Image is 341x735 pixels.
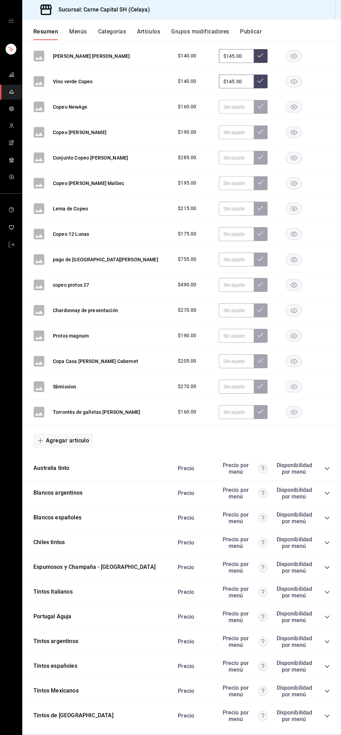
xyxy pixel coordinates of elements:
button: Tintos italianos [33,588,73,596]
font: Copeo NewAge [53,105,87,110]
font: Copa Casa [PERSON_NAME] Cabernet [53,359,138,364]
div: pestañas de navegación [33,28,341,40]
input: Sin ajuste [219,227,254,241]
font: Publicar [240,28,262,35]
font: Sbmission [53,384,76,390]
input: Sin ajuste [219,380,254,394]
font: Precio [178,514,194,521]
font: Precio [178,638,194,645]
font: $140.00 [178,78,196,84]
button: colapsar-categoría-fila [324,540,330,546]
input: Sin ajuste [219,202,254,216]
font: $175.00 [178,231,196,237]
button: colapsar-categoría-fila [324,639,330,644]
font: Tintos italianos [33,588,73,595]
font: Disponibilidad por menú [276,660,312,673]
button: Conjunto Copeo [PERSON_NAME] [53,154,128,162]
button: Copa Casa [PERSON_NAME] Cabernet [53,357,138,365]
font: Disponibilidad por menú [276,709,312,722]
font: Precio por menú [223,462,249,475]
button: Copeo [PERSON_NAME] Malbec [53,179,124,187]
font: Disponibilidad por menú [276,511,312,525]
font: $190.00 [178,333,196,338]
font: Precio [178,589,194,595]
button: Chardonnay de presentación [53,307,118,314]
button: Vino verde Copeo [53,78,93,85]
font: Precio por menú [223,511,249,525]
font: Disponibilidad por menú [276,462,312,475]
font: Blancos argentinos [33,489,82,496]
font: pago de [GEOGRAPHIC_DATA][PERSON_NAME] [53,257,158,263]
font: Conjunto Copeo [PERSON_NAME] [53,155,128,161]
button: Portugal Aguja [33,613,71,621]
font: $285.00 [178,155,196,160]
input: Sin ajuste [219,354,254,368]
input: Sin ajuste [219,278,254,292]
font: Sucursal: Carne Capital SH (Celaya) [58,6,150,13]
button: cajón abierto [8,18,14,24]
font: $160.00 [178,409,196,415]
button: colapsar-categoría-fila [324,688,330,694]
button: Lema de Copeo [53,205,88,212]
font: Tintos argentinos [33,638,78,644]
font: copeo protos 27 [53,283,89,288]
button: copeo protos 27 [53,281,89,289]
font: $215.00 [178,206,196,211]
font: Disponibilidad por menú [276,487,312,500]
font: $160.00 [178,104,196,109]
font: Precio [178,663,194,670]
font: Portugal Aguja [33,613,71,620]
input: Sin ajuste [219,329,254,343]
font: Resumen [33,28,58,35]
button: colapsar-categoría-fila [324,713,330,719]
font: $755.00 [178,256,196,262]
button: colapsar-categoría-fila [324,466,330,471]
font: Precio [178,613,194,620]
button: Copeo 12 Lunas [53,230,89,238]
font: Precio por menú [223,561,249,574]
font: Precio por menú [223,610,249,624]
input: Sin ajuste [219,125,254,139]
font: $140.00 [178,53,196,59]
button: Australia tinto [33,464,70,472]
font: $205.00 [178,358,196,364]
input: Sin ajuste [219,75,254,88]
font: Copeo [PERSON_NAME] [53,130,106,136]
button: Tintos Mexicanos [33,687,79,695]
button: [PERSON_NAME] [PERSON_NAME] [53,52,130,60]
font: Menús [69,28,87,35]
button: colapsar-categoría-fila [324,515,330,521]
font: $270.00 [178,307,196,313]
button: Chiles tintos [33,539,65,547]
font: Tintos de [GEOGRAPHIC_DATA] [33,712,113,719]
button: Blancos argentinos [33,489,82,497]
input: Sin ajuste [219,49,254,63]
font: Grupos modificadores [171,28,229,35]
button: Sbmission [53,383,76,390]
font: Precio por menú [223,536,249,549]
input: Sin ajuste [219,253,254,266]
font: Blancos españoles [33,514,81,521]
font: Disponibilidad por menú [276,684,312,698]
input: Sin ajuste [219,176,254,190]
input: Sin ajuste [219,151,254,165]
font: $195.00 [178,180,196,186]
font: $270.00 [178,384,196,389]
font: Protos magnum [53,333,89,339]
font: Australia tinto [33,465,70,471]
font: Precio [178,465,194,472]
font: Categorías [98,28,126,35]
button: colapsar-categoría-fila [324,589,330,595]
font: Copeo 12 Lunas [53,232,89,237]
button: Tintos de [GEOGRAPHIC_DATA] [33,712,113,720]
button: Copeo NewAge [53,103,87,111]
font: Disponibilidad por menú [276,561,312,574]
font: Copeo [PERSON_NAME] Malbec [53,181,124,186]
font: Artículos [137,28,160,35]
font: Tintos españoles [33,663,77,669]
font: Precio por menú [223,635,249,648]
font: Chiles tintos [33,539,65,546]
input: Sin ajuste [219,405,254,419]
font: Disponibilidad por menú [276,586,312,599]
button: colapsar-categoría-fila [324,490,330,496]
